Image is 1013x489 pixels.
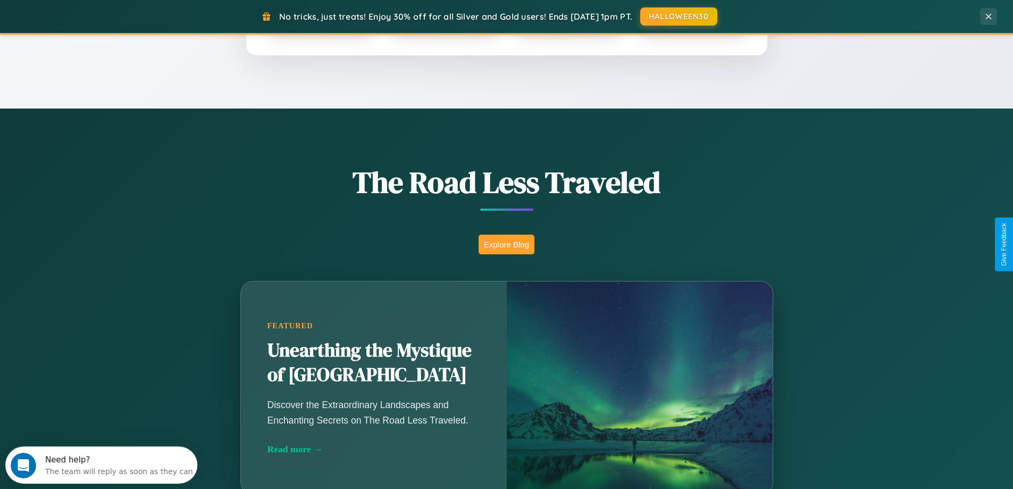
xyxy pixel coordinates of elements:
div: Need help? [40,9,188,18]
div: Give Feedback [1000,223,1008,266]
button: Explore Blog [479,235,534,254]
div: The team will reply as soon as they can [40,18,188,29]
button: HALLOWEEN30 [640,7,717,26]
p: Discover the Extraordinary Landscapes and Enchanting Secrets on The Road Less Traveled. [267,397,480,427]
span: No tricks, just treats! Enjoy 30% off for all Silver and Gold users! Ends [DATE] 1pm PT. [279,11,632,22]
h2: Unearthing the Mystique of [GEOGRAPHIC_DATA] [267,338,480,387]
h1: The Road Less Traveled [188,162,826,203]
iframe: Intercom live chat discovery launcher [5,446,197,484]
div: Featured [267,321,480,330]
iframe: Intercom live chat [11,453,36,478]
div: Read more → [267,444,480,455]
div: Open Intercom Messenger [4,4,198,34]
